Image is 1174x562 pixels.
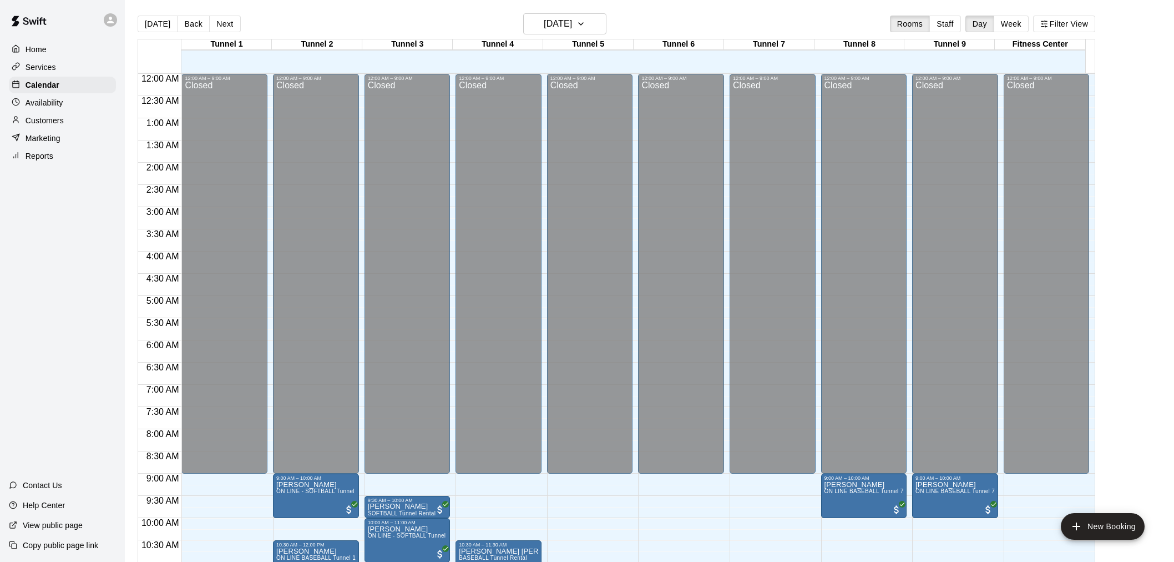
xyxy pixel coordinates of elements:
[543,39,634,50] div: Tunnel 5
[273,474,359,518] div: 9:00 AM – 10:00 AM: Jeremy Bousman
[26,79,59,91] p: Calendar
[1033,16,1095,32] button: Filter View
[26,62,56,73] p: Services
[824,475,904,481] div: 9:00 AM – 10:00 AM
[368,510,436,516] span: SOFTBALL Tunnel Rental
[276,76,356,81] div: 12:00 AM – 9:00 AM
[9,94,116,111] div: Availability
[641,76,721,81] div: 12:00 AM – 9:00 AM
[733,81,812,478] div: Closed
[915,81,995,478] div: Closed
[434,549,446,560] span: All customers have paid
[9,148,116,164] div: Reports
[368,498,447,503] div: 9:30 AM – 10:00 AM
[26,150,53,162] p: Reports
[144,185,182,194] span: 2:30 AM
[929,16,961,32] button: Staff
[9,77,116,93] a: Calendar
[9,59,116,76] a: Services
[459,76,538,81] div: 12:00 AM – 9:00 AM
[821,74,907,474] div: 12:00 AM – 9:00 AM: Closed
[276,81,356,478] div: Closed
[144,451,182,461] span: 8:30 AM
[724,39,814,50] div: Tunnel 7
[9,41,116,58] a: Home
[824,76,904,81] div: 12:00 AM – 9:00 AM
[144,318,182,328] span: 5:30 AM
[890,16,930,32] button: Rooms
[23,480,62,491] p: Contact Us
[144,296,182,305] span: 5:00 AM
[9,130,116,147] a: Marketing
[983,504,994,515] span: All customers have paid
[730,74,816,474] div: 12:00 AM – 9:00 AM: Closed
[144,363,182,372] span: 6:30 AM
[185,81,264,478] div: Closed
[181,74,267,474] div: 12:00 AM – 9:00 AM: Closed
[365,74,451,474] div: 12:00 AM – 9:00 AM: Closed
[185,76,264,81] div: 12:00 AM – 9:00 AM
[26,115,64,126] p: Customers
[276,488,383,494] span: ON LINE - SOFTBALL Tunnel 1-6 Rental
[523,13,606,34] button: [DATE]
[821,474,907,518] div: 9:00 AM – 10:00 AM: Ben Zielinski
[995,39,1085,50] div: Fitness Center
[26,44,47,55] p: Home
[434,504,446,515] span: All customers have paid
[144,274,182,283] span: 4:30 AM
[912,74,998,474] div: 12:00 AM – 9:00 AM: Closed
[547,74,633,474] div: 12:00 AM – 9:00 AM: Closed
[23,520,83,531] p: View public page
[272,39,362,50] div: Tunnel 2
[368,533,475,539] span: ON LINE - SOFTBALL Tunnel 1-6 Rental
[144,474,182,483] span: 9:00 AM
[550,76,630,81] div: 12:00 AM – 9:00 AM
[912,474,998,518] div: 9:00 AM – 10:00 AM: Laura Murphy
[915,76,995,81] div: 12:00 AM – 9:00 AM
[139,540,182,550] span: 10:30 AM
[26,97,63,108] p: Availability
[641,81,721,478] div: Closed
[994,16,1029,32] button: Week
[9,112,116,129] a: Customers
[144,407,182,417] span: 7:30 AM
[139,74,182,83] span: 12:00 AM
[544,16,572,32] h6: [DATE]
[1007,81,1086,478] div: Closed
[209,16,240,32] button: Next
[138,16,178,32] button: [DATE]
[343,504,355,515] span: All customers have paid
[144,118,182,128] span: 1:00 AM
[638,74,724,474] div: 12:00 AM – 9:00 AM: Closed
[459,81,538,478] div: Closed
[144,229,182,239] span: 3:30 AM
[23,500,65,511] p: Help Center
[276,475,356,481] div: 9:00 AM – 10:00 AM
[368,520,447,525] div: 10:00 AM – 11:00 AM
[144,496,182,505] span: 9:30 AM
[181,39,272,50] div: Tunnel 1
[1061,513,1145,540] button: add
[915,475,995,481] div: 9:00 AM – 10:00 AM
[144,385,182,394] span: 7:00 AM
[915,488,1019,494] span: ON LINE BASEBALL Tunnel 7-9 Rental
[362,39,453,50] div: Tunnel 3
[456,74,542,474] div: 12:00 AM – 9:00 AM: Closed
[891,504,902,515] span: All customers have paid
[904,39,995,50] div: Tunnel 9
[365,496,451,518] div: 9:30 AM – 10:00 AM: SOFTBALL Tunnel Rental
[965,16,994,32] button: Day
[1004,74,1090,474] div: 12:00 AM – 9:00 AM: Closed
[368,76,447,81] div: 12:00 AM – 9:00 AM
[23,540,98,551] p: Copy public page link
[459,555,527,561] span: BASEBALL Tunnel Rental
[26,133,60,144] p: Marketing
[273,74,359,474] div: 12:00 AM – 9:00 AM: Closed
[144,163,182,172] span: 2:00 AM
[144,207,182,217] span: 3:00 AM
[453,39,543,50] div: Tunnel 4
[139,96,182,106] span: 12:30 AM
